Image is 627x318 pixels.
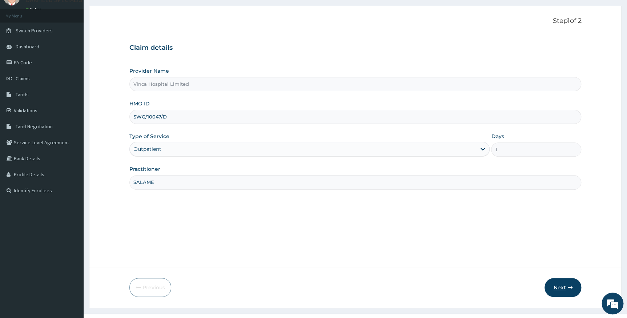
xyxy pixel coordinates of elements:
div: Chat with us now [38,41,122,50]
p: Step 1 of 2 [129,17,582,25]
span: Claims [16,75,30,82]
div: Outpatient [133,145,161,153]
h3: Claim details [129,44,582,52]
button: Next [544,278,581,297]
span: Switch Providers [16,27,53,34]
a: Online [25,7,43,12]
label: Practitioner [129,165,160,173]
textarea: Type your message and hit 'Enter' [4,198,138,224]
span: We're online! [42,92,100,165]
label: Type of Service [129,133,169,140]
span: Tariff Negotiation [16,123,53,130]
img: d_794563401_company_1708531726252_794563401 [13,36,29,55]
label: Provider Name [129,67,169,75]
span: Tariffs [16,91,29,98]
span: Dashboard [16,43,39,50]
input: Enter HMO ID [129,110,582,124]
label: HMO ID [129,100,150,107]
label: Days [491,133,504,140]
input: Enter Name [129,175,582,189]
button: Previous [129,278,171,297]
div: Minimize live chat window [119,4,137,21]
